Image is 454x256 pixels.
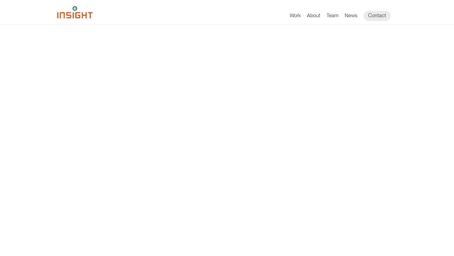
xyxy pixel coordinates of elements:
[290,12,301,21] a: Work
[326,12,338,21] a: Team
[290,11,397,21] nav: primary navigation menu
[364,11,391,21] a: Contact
[345,12,357,21] a: News
[307,12,320,21] a: About
[57,6,93,18] img: Insight Marketing Design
